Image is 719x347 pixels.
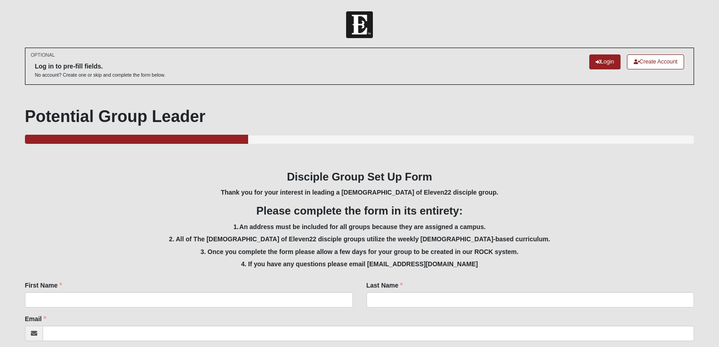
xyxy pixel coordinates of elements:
h6: Log in to pre-fill fields. [35,63,166,70]
small: OPTIONAL [31,52,55,59]
h5: 1. An address must be included for all groups because they are assigned a campus. [25,223,695,231]
h5: Thank you for your interest in leading a [DEMOGRAPHIC_DATA] of Eleven22 disciple group. [25,189,695,196]
img: Church of Eleven22 Logo [346,11,373,38]
h3: Please complete the form in its entirety: [25,205,695,218]
a: Create Account [627,54,685,69]
label: Email [25,314,46,323]
h1: Potential Group Leader [25,107,695,126]
h5: 4. If you have any questions please email [EMAIL_ADDRESS][DOMAIN_NAME] [25,260,695,268]
h3: Disciple Group Set Up Form [25,171,695,184]
a: Login [589,54,621,69]
label: Last Name [367,281,403,290]
label: First Name [25,281,62,290]
p: No account? Create one or skip and complete the form below. [35,72,166,78]
h5: 3. Once you complete the form please allow a few days for your group to be created in our ROCK sy... [25,248,695,256]
h5: 2. All of The [DEMOGRAPHIC_DATA] of Eleven22 disciple groups utilize the weekly [DEMOGRAPHIC_DATA... [25,235,695,243]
